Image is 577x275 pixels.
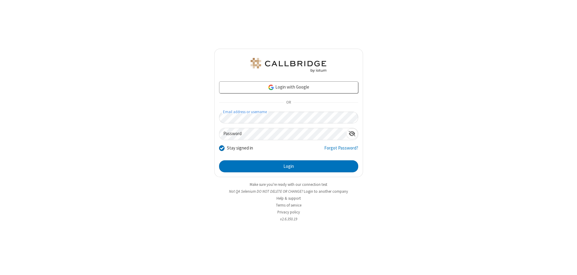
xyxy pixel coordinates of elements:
label: Stay signed in [227,145,253,152]
div: Show password [346,128,358,139]
a: Terms of service [276,203,301,208]
img: google-icon.png [268,84,274,91]
button: Login [219,160,358,172]
a: Privacy policy [277,210,300,215]
input: Email address or username [219,112,358,123]
a: Login with Google [219,81,358,93]
img: QA Selenium DO NOT DELETE OR CHANGE [249,58,328,72]
a: Forgot Password? [324,145,358,156]
span: OR [284,98,293,107]
a: Help & support [276,196,301,201]
li: Not QA Selenium DO NOT DELETE OR CHANGE? [214,189,363,194]
input: Password [219,128,346,140]
button: Login to another company [304,189,348,194]
a: Make sure you're ready with our connection test [250,182,327,187]
li: v2.6.350.19 [214,216,363,222]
